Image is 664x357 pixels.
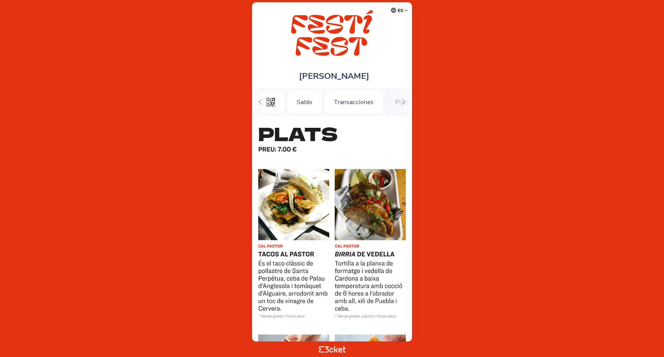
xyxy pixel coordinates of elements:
div: Transacciones [324,90,384,115]
span: [PERSON_NAME] [299,70,369,82]
img: FESTÍ FEST [269,10,395,59]
img: c363c79e556c4e839646e73fa68e1e1b.jpg [258,124,406,318]
div: Plats [385,90,419,115]
a: Transacciones [324,97,384,106]
div: Saldo [287,90,322,115]
a: Plats [385,97,419,106]
a: Saldo [287,97,322,106]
